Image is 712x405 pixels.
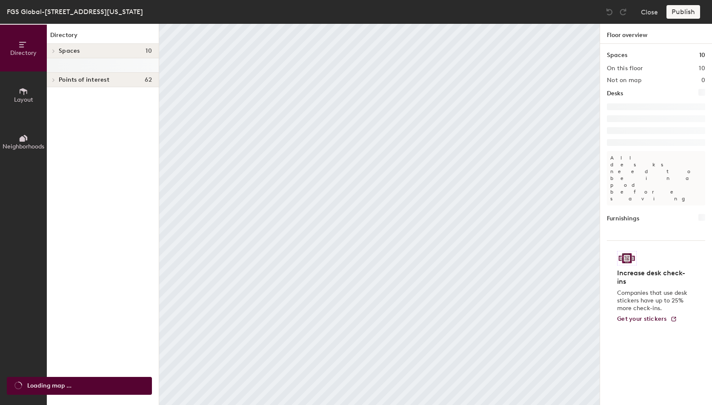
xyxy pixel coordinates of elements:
[607,65,643,72] h2: On this floor
[47,31,159,44] h1: Directory
[617,316,677,323] a: Get your stickers
[617,251,637,265] img: Sticker logo
[607,214,639,223] h1: Furnishings
[607,89,623,98] h1: Desks
[600,24,712,44] h1: Floor overview
[641,5,658,19] button: Close
[10,49,37,57] span: Directory
[619,8,627,16] img: Redo
[7,6,143,17] div: FGS Global-[STREET_ADDRESS][US_STATE]
[14,96,33,103] span: Layout
[605,8,614,16] img: Undo
[145,77,152,83] span: 62
[617,315,667,322] span: Get your stickers
[607,77,641,84] h2: Not on map
[607,151,705,205] p: All desks need to be in a pod before saving
[699,51,705,60] h1: 10
[146,48,152,54] span: 10
[617,269,690,286] h4: Increase desk check-ins
[27,381,71,391] span: Loading map ...
[701,77,705,84] h2: 0
[59,77,109,83] span: Points of interest
[159,24,600,405] canvas: Map
[607,51,627,60] h1: Spaces
[3,143,44,150] span: Neighborhoods
[699,65,705,72] h2: 10
[59,48,80,54] span: Spaces
[617,289,690,312] p: Companies that use desk stickers have up to 25% more check-ins.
